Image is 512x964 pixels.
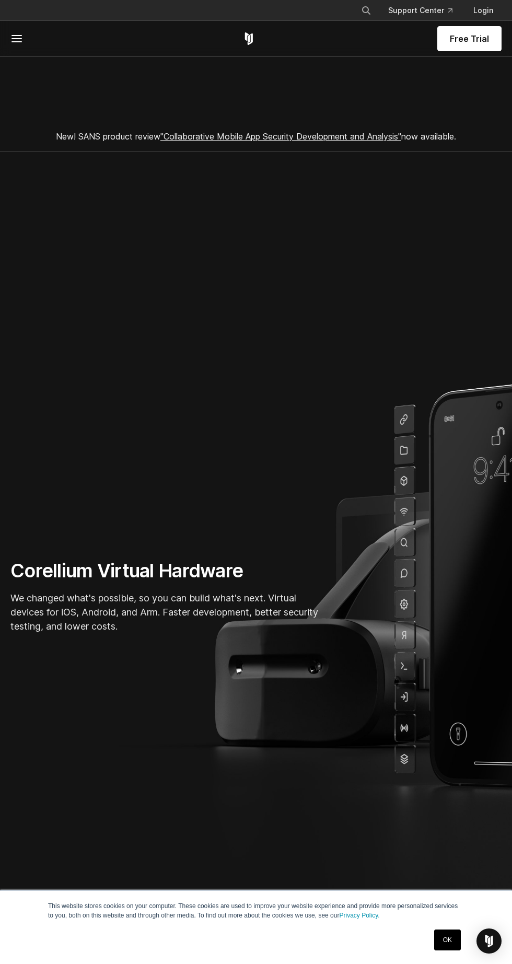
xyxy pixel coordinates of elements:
a: OK [434,930,461,950]
a: Corellium Home [242,32,255,45]
div: Navigation Menu [353,1,502,20]
button: Search [357,1,376,20]
h1: Corellium Virtual Hardware [10,559,324,583]
a: Login [465,1,502,20]
span: New! SANS product review now available. [56,131,456,142]
span: Free Trial [450,32,489,45]
a: Privacy Policy. [339,912,379,919]
p: This website stores cookies on your computer. These cookies are used to improve your website expe... [48,901,464,920]
div: Open Intercom Messenger [476,928,502,954]
a: "Collaborative Mobile App Security Development and Analysis" [160,131,401,142]
p: We changed what's possible, so you can build what's next. Virtual devices for iOS, Android, and A... [10,591,324,633]
a: Free Trial [437,26,502,51]
a: Support Center [380,1,461,20]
